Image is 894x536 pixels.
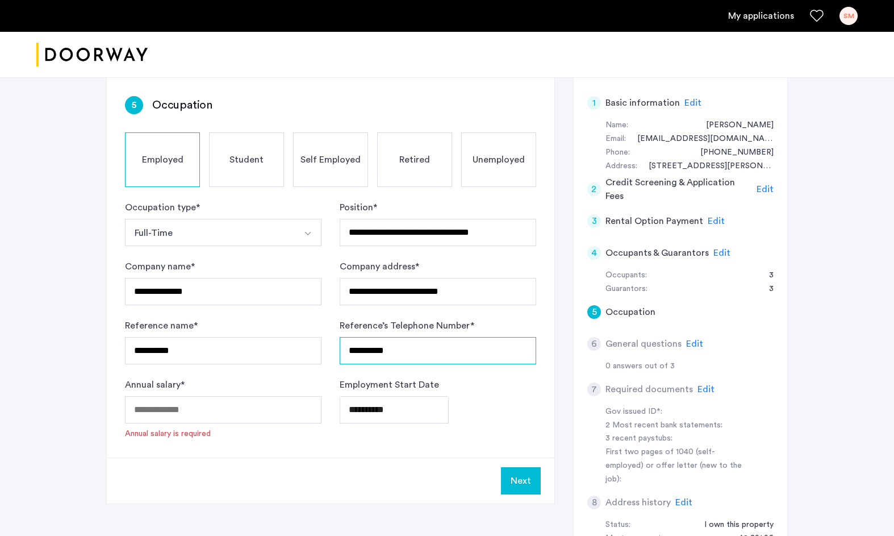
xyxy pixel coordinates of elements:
div: Email: [605,132,626,146]
div: Name: [605,119,628,132]
div: Address: [605,160,637,173]
div: 2 [587,182,601,196]
h5: Credit Screening & Application Fees [605,176,753,203]
div: 1 [587,96,601,110]
h5: General questions [605,337,682,351]
h5: Basic information [605,96,680,110]
label: Reference’s Telephone Number * [340,319,474,333]
a: My application [728,9,794,23]
div: 6 [587,337,601,351]
span: Retired [399,153,430,167]
h5: Occupation [605,305,655,319]
span: Edit [697,385,715,394]
div: Annual salary is required [125,428,211,439]
label: Employment Start Date [340,378,439,392]
div: 4 [587,246,601,260]
h5: Rental Option Payment [605,214,703,228]
div: 2 Most recent bank statements: [605,419,749,433]
div: +15085056664 [689,146,774,160]
div: Gov issued ID*: [605,405,749,419]
div: santimulukutla@gmail.com [626,132,774,146]
label: Company name * [125,260,195,273]
button: Next [501,467,541,495]
div: 3 recent paystubs: [605,432,749,446]
label: Occupation type * [125,201,200,214]
div: 13146 Chamberlain Ave [637,160,774,173]
span: Edit [675,498,692,507]
span: Edit [708,217,725,226]
span: Employed [142,153,183,167]
label: Company address * [340,260,419,273]
img: logo [36,34,148,76]
h5: Required documents [605,383,693,396]
div: 3 [758,282,774,296]
span: Self Employed [300,153,361,167]
label: Annual salary * [125,378,185,392]
span: Unemployed [473,153,525,167]
div: First two pages of 1040 (self-employed) or offer letter (new to the job): [605,446,749,487]
div: Guarantors: [605,282,647,296]
a: Cazamio logo [36,34,148,76]
div: SM [839,7,858,25]
input: Employment Start Date [340,396,449,423]
label: Position * [340,201,377,214]
div: I own this property [693,518,774,532]
label: Reference name * [125,319,198,333]
div: 3 [758,269,774,282]
button: Select option [125,219,295,246]
h5: Occupants & Guarantors [605,246,709,260]
span: Edit [713,248,730,257]
div: 0 answers out of 3 [605,360,774,373]
h5: Address history [605,496,671,509]
button: Select option [294,219,321,246]
div: Occupants: [605,269,647,282]
span: Edit [757,185,774,194]
span: Edit [686,339,703,348]
div: 8 [587,496,601,509]
h3: Occupation [152,97,212,113]
div: 5 [125,96,143,114]
div: Status: [605,518,630,532]
div: 3 [587,214,601,228]
span: Student [229,153,264,167]
img: arrow [303,229,312,238]
span: Edit [684,98,701,107]
div: Santi Mulukutla [695,119,774,132]
div: 7 [587,383,601,396]
div: Phone: [605,146,630,160]
div: 5 [587,305,601,319]
a: Favorites [810,9,824,23]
